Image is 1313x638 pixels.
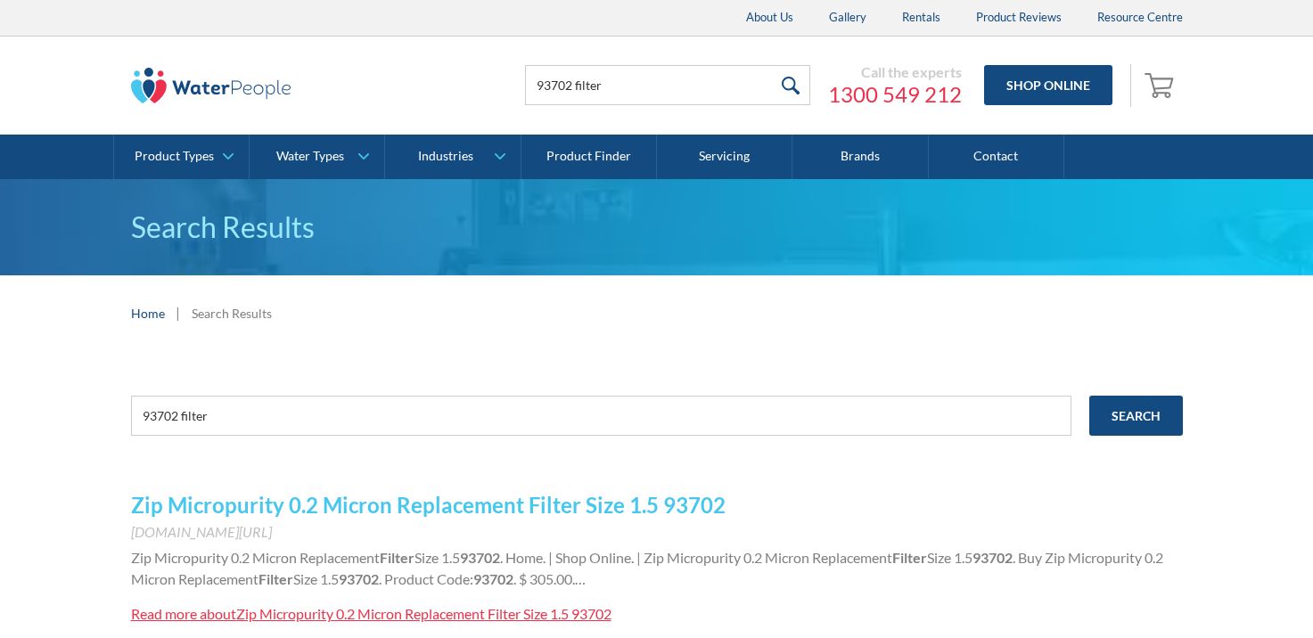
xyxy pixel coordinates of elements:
a: 1300 549 212 [828,81,962,108]
strong: 93702 [460,549,500,566]
a: Home [131,304,165,323]
a: Contact [929,135,1064,179]
div: Product Types [135,149,214,164]
a: Industries [385,135,520,179]
div: Search Results [192,304,272,323]
a: Read more aboutZip Micropurity 0.2 Micron Replacement Filter Size 1.5 93702 [131,603,611,625]
img: shopping cart [1145,70,1178,99]
span: . Home. | Shop Online. | Zip Micropurity 0.2 Micron Replacement [500,549,892,566]
div: [DOMAIN_NAME][URL] [131,521,1183,543]
span: … [575,570,586,587]
a: Water Types [250,135,384,179]
a: Shop Online [984,65,1112,105]
span: . Buy Zip Micropurity 0.2 Micron Replacement [131,549,1163,587]
h1: Search Results [131,206,1183,249]
div: Industries [418,149,473,164]
span: Size 1.5 [927,549,972,566]
img: The Water People [131,68,291,103]
a: Zip Micropurity 0.2 Micron Replacement Filter Size 1.5 93702 [131,492,726,518]
div: Zip Micropurity 0.2 Micron Replacement Filter Size 1.5 93702 [236,605,611,622]
input: e.g. chilled water cooler [131,396,1071,436]
a: Product Finder [521,135,657,179]
a: Brands [792,135,928,179]
span: . Product Code: [379,570,473,587]
strong: Filter [380,549,414,566]
input: Search [1089,396,1183,436]
strong: Filter [892,549,927,566]
div: Call the experts [828,63,962,81]
a: Servicing [657,135,792,179]
input: Search products [525,65,810,105]
strong: 93702 [473,570,513,587]
span: . $ 305.00. [513,570,575,587]
strong: Filter [258,570,293,587]
strong: 93702 [339,570,379,587]
strong: 93702 [972,549,1013,566]
div: Water Types [276,149,344,164]
a: Product Types [114,135,249,179]
div: Read more about [131,605,236,622]
span: Size 1.5 [414,549,460,566]
span: Zip Micropurity 0.2 Micron Replacement [131,549,380,566]
a: Open cart [1140,64,1183,107]
span: Size 1.5 [293,570,339,587]
div: | [174,302,183,323]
